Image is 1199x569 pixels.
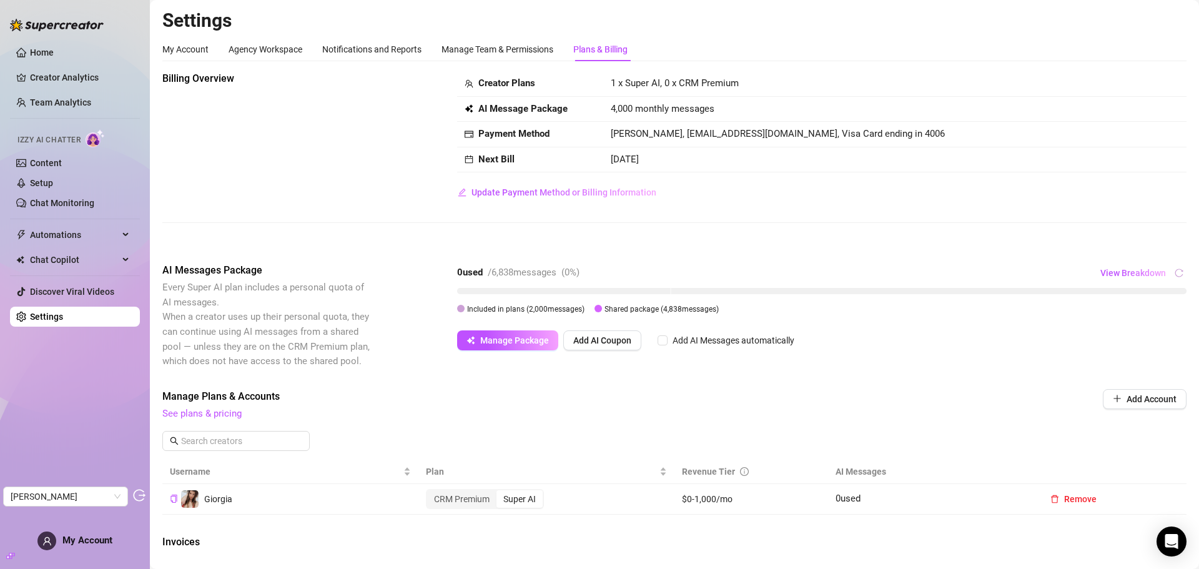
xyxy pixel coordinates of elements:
span: 1 x Super AI, 0 x CRM Premium [611,77,739,89]
span: info-circle [740,467,749,476]
button: Remove [1040,489,1107,509]
button: Copy Creator ID [170,494,178,503]
span: Included in plans ( 2,000 messages) [467,305,585,314]
strong: AI Message Package [478,103,568,114]
span: Manage Package [480,335,549,345]
h2: Settings [162,9,1187,32]
span: AI Messages Package [162,263,372,278]
a: Team Analytics [30,97,91,107]
span: edit [458,188,466,197]
span: Plan [426,465,657,478]
span: / 6,838 messages [488,267,556,278]
a: Setup [30,178,53,188]
span: thunderbolt [16,230,26,240]
span: user [42,537,52,546]
span: ( 0 %) [561,267,580,278]
span: Username [170,465,401,478]
span: reload [1175,269,1183,277]
span: Add Account [1127,394,1177,404]
div: Manage Team & Permissions [442,42,553,56]
span: delete [1050,495,1059,503]
span: Automations [30,225,119,245]
th: Username [162,460,418,484]
img: Chat Copilot [16,255,24,264]
strong: Payment Method [478,128,550,139]
button: View Breakdown [1100,263,1167,283]
strong: Creator Plans [478,77,535,89]
span: Shared package ( 4,838 messages) [604,305,719,314]
a: Home [30,47,54,57]
strong: 0 used [457,267,483,278]
span: Update Payment Method or Billing Information [471,187,656,197]
span: credit-card [465,130,473,139]
a: Settings [30,312,63,322]
strong: Next Bill [478,154,515,165]
th: Plan [418,460,674,484]
span: Every Super AI plan includes a personal quota of AI messages. When a creator uses up their person... [162,282,370,367]
img: Giorgia [181,490,199,508]
span: search [170,437,179,445]
div: Agency Workspace [229,42,302,56]
span: 0 used [836,493,861,504]
button: Manage Package [457,330,558,350]
a: Content [30,158,62,168]
span: logout [133,489,146,502]
div: Notifications and Reports [322,42,422,56]
button: Add AI Coupon [563,330,641,350]
span: copy [170,495,178,503]
span: [DATE] [611,154,639,165]
span: Giorgia [204,494,232,504]
img: logo-BBDzfeDw.svg [10,19,104,31]
span: Manage Plans & Accounts [162,389,1018,404]
span: Billing Overview [162,71,372,86]
div: Super AI [496,490,543,508]
span: 4,000 monthly messages [611,102,714,117]
div: Open Intercom Messenger [1157,527,1187,557]
button: Add Account [1103,389,1187,409]
div: CRM Premium [427,490,496,508]
span: calendar [465,155,473,164]
div: Add AI Messages automatically [673,334,794,347]
a: See plans & pricing [162,408,242,419]
span: Revenue Tier [682,467,735,477]
span: Giorgia Arion [11,487,121,506]
div: Plans & Billing [573,42,628,56]
input: Search creators [181,434,292,448]
img: AI Chatter [86,129,105,147]
span: View Breakdown [1100,268,1166,278]
span: Remove [1064,494,1097,504]
span: My Account [62,535,112,546]
td: $0-1,000/mo [674,484,828,515]
span: plus [1113,394,1122,403]
div: My Account [162,42,209,56]
span: Invoices [162,535,372,550]
a: Discover Viral Videos [30,287,114,297]
a: Creator Analytics [30,67,130,87]
span: build [6,552,15,560]
div: segmented control [426,489,544,509]
span: team [465,79,473,88]
span: Add AI Coupon [573,335,631,345]
span: Chat Copilot [30,250,119,270]
span: Izzy AI Chatter [17,134,81,146]
th: AI Messages [828,460,1033,484]
a: Chat Monitoring [30,198,94,208]
span: [PERSON_NAME], [EMAIL_ADDRESS][DOMAIN_NAME], Visa Card ending in 4006 [611,128,945,139]
button: Update Payment Method or Billing Information [457,182,657,202]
